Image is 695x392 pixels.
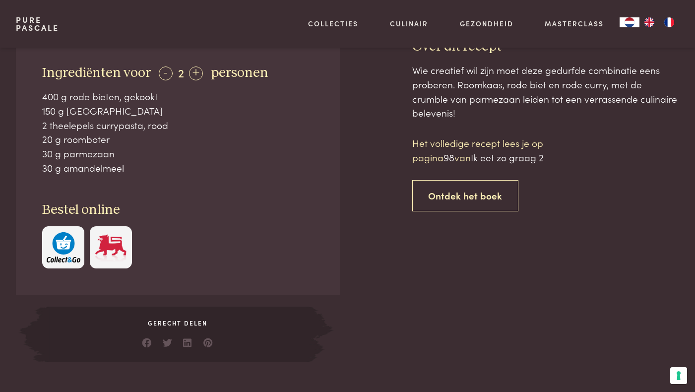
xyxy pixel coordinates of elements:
div: 30 g amandelmeel [42,161,313,175]
span: 98 [443,150,454,164]
div: Language [620,17,639,27]
div: + [189,66,203,80]
a: NL [620,17,639,27]
h3: Bestel online [42,201,313,219]
aside: Language selected: Nederlands [620,17,679,27]
span: personen [211,66,268,80]
div: - [159,66,173,80]
a: Masterclass [545,18,604,29]
a: Culinair [390,18,428,29]
button: Uw voorkeuren voor toestemming voor trackingtechnologieën [670,367,687,384]
span: Ingrediënten voor [42,66,151,80]
span: Ik eet zo graag 2 [471,150,544,164]
div: 400 g rode bieten, gekookt [42,89,313,104]
div: Wie creatief wil zijn moet deze gedurfde combinatie eens proberen. Roomkaas, rode biet en rode cu... [412,63,680,120]
img: c308188babc36a3a401bcb5cb7e020f4d5ab42f7cacd8327e500463a43eeb86c.svg [47,232,80,262]
div: 30 g parmezaan [42,146,313,161]
div: 20 g roomboter [42,132,313,146]
a: EN [639,17,659,27]
img: Delhaize [94,232,127,262]
a: FR [659,17,679,27]
span: 2 [178,64,184,80]
a: Ontdek het boek [412,180,519,211]
a: Gezondheid [460,18,513,29]
span: Gerecht delen [47,319,309,327]
p: Het volledige recept lees je op pagina van [412,136,581,164]
a: Collecties [308,18,358,29]
a: PurePascale [16,16,59,32]
div: 2 theelepels currypasta, rood [42,118,313,132]
div: 150 g [GEOGRAPHIC_DATA] [42,104,313,118]
ul: Language list [639,17,679,27]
